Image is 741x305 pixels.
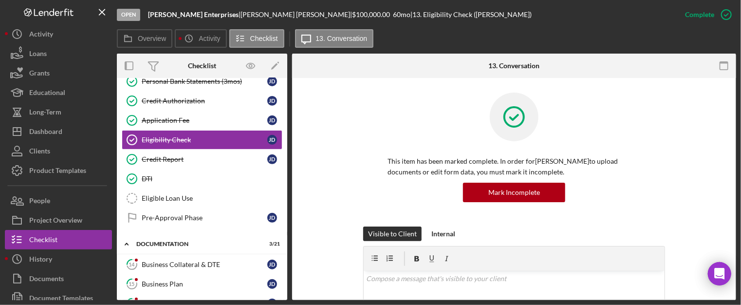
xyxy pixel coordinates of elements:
a: Credit ReportJD [122,150,282,169]
button: Mark Incomplete [463,183,565,202]
button: Checklist [5,230,112,249]
div: Open Intercom Messenger [708,262,731,286]
button: Overview [117,29,172,48]
div: Activity [29,24,53,46]
button: People [5,191,112,210]
button: Long-Term [5,102,112,122]
div: Educational [29,83,65,105]
label: Activity [199,35,220,42]
div: J D [267,135,277,145]
div: Business Plan [142,280,267,288]
a: Credit AuthorizationJD [122,91,282,111]
div: [PERSON_NAME] [PERSON_NAME] | [241,11,352,19]
label: Overview [138,35,166,42]
button: Product Templates [5,161,112,180]
div: Application Fee [142,116,267,124]
div: Pre-Approval Phase [142,214,267,222]
button: Loans [5,44,112,63]
div: | [148,11,241,19]
div: 3 / 21 [262,241,280,247]
a: 15Business PlanJD [122,274,282,294]
div: J D [267,96,277,106]
div: Open [117,9,140,21]
a: 14Business Collateral & DTEJD [122,255,282,274]
div: Documentation [136,241,256,247]
div: J D [267,260,277,269]
div: J D [267,154,277,164]
div: Grants [29,63,50,85]
label: 13. Conversation [316,35,368,42]
button: History [5,249,112,269]
tspan: 15 [129,281,135,287]
a: Eligibility CheckJD [122,130,282,150]
p: This item has been marked complete. In order for [PERSON_NAME] to upload documents or edit form d... [388,156,641,178]
tspan: 14 [129,261,135,267]
div: 60 mo [393,11,410,19]
a: Application FeeJD [122,111,282,130]
div: Eligible Loan Use [142,194,282,202]
div: Visible to Client [368,227,417,241]
div: Product Templates [29,161,86,183]
button: Project Overview [5,210,112,230]
div: Documents [29,269,64,291]
div: J D [267,213,277,223]
div: Dashboard [29,122,62,144]
button: 13. Conversation [295,29,374,48]
a: DTI [122,169,282,189]
button: Clients [5,141,112,161]
div: Credit Report [142,155,267,163]
a: Eligible Loan Use [122,189,282,208]
div: J D [267,279,277,289]
button: Educational [5,83,112,102]
div: J D [267,76,277,86]
button: Complete [675,5,736,24]
div: Internal [431,227,455,241]
div: | 13. Eligibility Check ([PERSON_NAME]) [410,11,532,19]
div: Mark Incomplete [488,183,540,202]
div: Long-Term [29,102,61,124]
div: Checklist [29,230,57,252]
button: Activity [175,29,226,48]
div: History [29,249,52,271]
div: J D [267,115,277,125]
div: Loans [29,44,47,66]
div: 13. Conversation [489,62,540,70]
label: Checklist [250,35,278,42]
button: Visible to Client [363,227,422,241]
b: [PERSON_NAME] Enterprises [148,10,239,19]
button: Internal [426,227,460,241]
a: Pre-Approval PhaseJD [122,208,282,228]
button: Documents [5,269,112,288]
div: Project Overview [29,210,82,232]
button: Dashboard [5,122,112,141]
div: $100,000.00 [352,11,393,19]
div: Eligibility Check [142,136,267,144]
div: Personal Bank Statements (3mos) [142,77,267,85]
div: Clients [29,141,50,163]
div: Checklist [188,62,216,70]
div: Business Collateral & DTE [142,261,267,268]
button: Activity [5,24,112,44]
div: Complete [685,5,714,24]
div: DTI [142,175,282,183]
button: Grants [5,63,112,83]
div: Credit Authorization [142,97,267,105]
div: People [29,191,50,213]
a: Personal Bank Statements (3mos)JD [122,72,282,91]
button: Checklist [229,29,284,48]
